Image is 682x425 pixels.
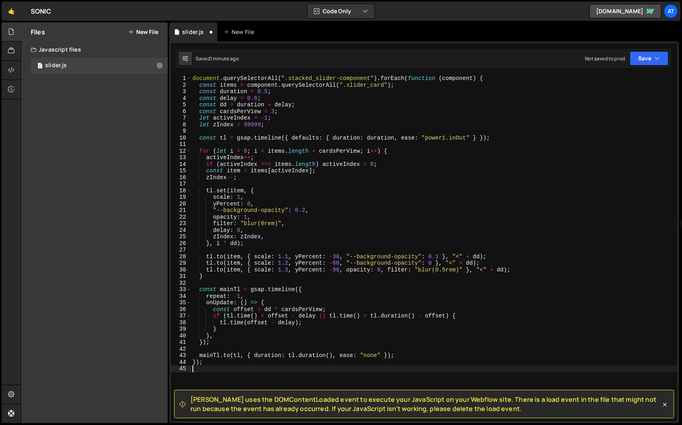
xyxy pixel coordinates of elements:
div: 44 [171,359,191,366]
div: 38 [171,319,191,326]
div: SONIC [31,6,51,16]
div: 42 [171,346,191,353]
div: 8 [171,122,191,128]
div: 15 [171,168,191,174]
a: 🤙 [2,2,21,21]
div: 39 [171,326,191,333]
div: 22 [171,214,191,221]
h2: Files [31,28,45,36]
div: 21 [171,207,191,214]
div: 24 [171,227,191,234]
div: New File [224,28,257,36]
button: New File [128,29,158,35]
button: Code Only [307,4,375,18]
div: 1 [171,75,191,82]
div: 28 [171,253,191,260]
div: Not saved to prod [585,55,625,62]
a: AT [664,4,678,18]
div: 6 [171,108,191,115]
div: 5 [171,102,191,108]
div: 12 [171,148,191,155]
div: 30 [171,267,191,273]
div: 9 [171,128,191,135]
div: 37 [171,313,191,319]
div: 32 [171,280,191,287]
div: 19 [171,194,191,201]
div: 4 [171,95,191,102]
div: 27 [171,247,191,253]
div: 26 [171,240,191,247]
div: 16 [171,174,191,181]
div: 35 [171,299,191,306]
div: 10 [171,135,191,142]
span: 1 [38,63,42,70]
div: 17310/48033.js [31,58,168,74]
button: Save [630,51,668,66]
div: 11 [171,141,191,148]
a: [DOMAIN_NAME] [589,4,661,18]
div: 7 [171,115,191,122]
div: 18 [171,188,191,194]
div: 34 [171,293,191,300]
span: [PERSON_NAME] uses the DOMContentLoaded event to execute your JavaScript on your Webflow site. Th... [190,395,661,413]
div: 23 [171,220,191,227]
div: 29 [171,260,191,267]
div: 36 [171,306,191,313]
div: Saved [196,55,239,62]
div: 41 [171,339,191,346]
div: 25 [171,233,191,240]
div: 13 [171,154,191,161]
div: 14 [171,161,191,168]
div: Javascript files [21,42,168,58]
div: 40 [171,333,191,339]
div: 43 [171,352,191,359]
div: slider.js [45,62,67,69]
div: slider.js [182,28,204,36]
div: 45 [171,365,191,372]
div: 33 [171,286,191,293]
div: 17 [171,181,191,188]
div: 20 [171,201,191,208]
div: 2 [171,82,191,89]
div: 31 [171,273,191,280]
div: 3 [171,88,191,95]
div: 1 minute ago [210,55,239,62]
